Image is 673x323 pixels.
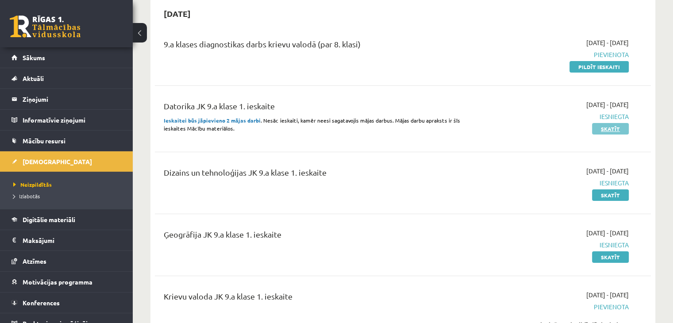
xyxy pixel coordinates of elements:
[164,100,469,116] div: Datorika JK 9.a klase 1. ieskaite
[592,251,629,263] a: Skatīt
[592,189,629,201] a: Skatīt
[164,166,469,183] div: Dizains un tehnoloģijas JK 9.a klase 1. ieskaite
[23,137,65,145] span: Mācību resursi
[164,38,469,54] div: 9.a klases diagnostikas darbs krievu valodā (par 8. klasi)
[586,38,629,47] span: [DATE] - [DATE]
[12,110,122,130] a: Informatīvie ziņojumi
[483,178,629,188] span: Iesniegta
[13,192,40,200] span: Izlabotās
[12,209,122,230] a: Digitālie materiāli
[569,61,629,73] a: Pildīt ieskaiti
[164,117,460,132] span: . Nesāc ieskaiti, kamēr neesi sagatavojis mājas darbus. Mājas darbu apraksts ir šīs ieskaites Māc...
[586,290,629,300] span: [DATE] - [DATE]
[586,100,629,109] span: [DATE] - [DATE]
[23,74,44,82] span: Aktuāli
[483,50,629,59] span: Pievienota
[13,181,124,188] a: Neizpildītās
[23,89,122,109] legend: Ziņojumi
[12,272,122,292] a: Motivācijas programma
[12,251,122,271] a: Atzīmes
[12,68,122,88] a: Aktuāli
[483,240,629,250] span: Iesniegta
[12,89,122,109] a: Ziņojumi
[12,151,122,172] a: [DEMOGRAPHIC_DATA]
[23,54,45,62] span: Sākums
[483,112,629,121] span: Iesniegta
[23,299,60,307] span: Konferences
[164,117,261,124] strong: Ieskaitei būs jāpievieno 2 mājas darbi
[23,257,46,265] span: Atzīmes
[12,131,122,151] a: Mācību resursi
[13,181,52,188] span: Neizpildītās
[483,302,629,311] span: Pievienota
[586,166,629,176] span: [DATE] - [DATE]
[164,290,469,307] div: Krievu valoda JK 9.a klase 1. ieskaite
[12,47,122,68] a: Sākums
[586,228,629,238] span: [DATE] - [DATE]
[10,15,81,38] a: Rīgas 1. Tālmācības vidusskola
[12,292,122,313] a: Konferences
[23,158,92,165] span: [DEMOGRAPHIC_DATA]
[592,123,629,135] a: Skatīt
[23,110,122,130] legend: Informatīvie ziņojumi
[13,192,124,200] a: Izlabotās
[164,228,469,245] div: Ģeogrāfija JK 9.a klase 1. ieskaite
[23,278,92,286] span: Motivācijas programma
[12,230,122,250] a: Maksājumi
[23,215,75,223] span: Digitālie materiāli
[23,230,122,250] legend: Maksājumi
[155,3,200,24] h2: [DATE]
